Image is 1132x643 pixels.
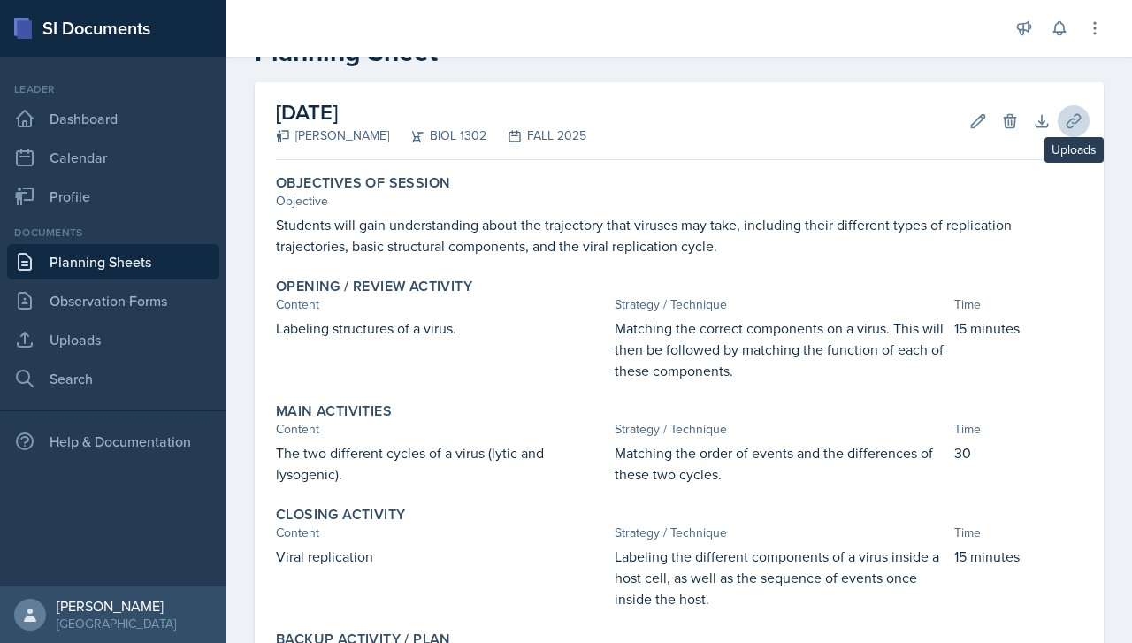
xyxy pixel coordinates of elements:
[276,278,472,295] label: Opening / Review Activity
[954,442,1082,463] p: 30
[57,597,176,615] div: [PERSON_NAME]
[7,424,219,459] div: Help & Documentation
[615,420,946,439] div: Strategy / Technique
[7,140,219,175] a: Calendar
[276,402,392,420] label: Main Activities
[615,546,946,609] p: Labeling the different components of a virus inside a host cell, as well as the sequence of event...
[7,283,219,318] a: Observation Forms
[276,546,608,567] p: Viral replication
[57,615,176,632] div: [GEOGRAPHIC_DATA]
[7,244,219,279] a: Planning Sheets
[954,318,1082,339] p: 15 minutes
[7,322,219,357] a: Uploads
[954,295,1082,314] div: Time
[615,295,946,314] div: Strategy / Technique
[389,126,486,145] div: BIOL 1302
[486,126,586,145] div: FALL 2025
[7,101,219,136] a: Dashboard
[255,36,1104,68] h2: Planning Sheet
[276,318,608,339] p: Labeling structures of a virus.
[276,420,608,439] div: Content
[615,318,946,381] p: Matching the correct components on a virus. This will then be followed by matching the function o...
[276,192,1082,211] div: Objective
[954,546,1082,567] p: 15 minutes
[276,506,405,524] label: Closing Activity
[615,442,946,485] p: Matching the order of events and the differences of these two cycles.
[954,420,1082,439] div: Time
[276,126,389,145] div: [PERSON_NAME]
[276,96,586,128] h2: [DATE]
[276,214,1082,256] p: Students will gain understanding about the trajectory that viruses may take, including their diff...
[7,179,219,214] a: Profile
[1058,105,1090,137] button: Uploads
[615,524,946,542] div: Strategy / Technique
[7,225,219,241] div: Documents
[276,174,450,192] label: Objectives of Session
[276,442,608,485] p: The two different cycles of a virus (lytic and lysogenic).
[7,81,219,97] div: Leader
[276,295,608,314] div: Content
[7,361,219,396] a: Search
[954,524,1082,542] div: Time
[276,524,608,542] div: Content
